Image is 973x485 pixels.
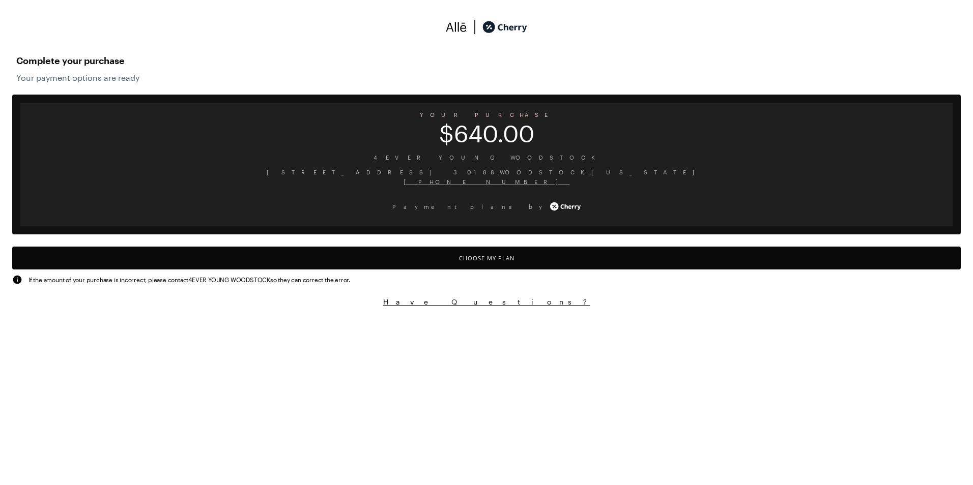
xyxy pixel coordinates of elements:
[28,275,350,284] span: If the amount of your purchase is incorrect, please contact 4EVER YOUNG WOODSTOCK so they can cor...
[467,19,482,35] img: svg%3e
[28,153,945,162] span: 4EVER YOUNG WOODSTOCK
[20,108,953,122] span: YOUR PURCHASE
[16,73,957,82] span: Your payment options are ready
[12,297,961,307] button: Have Questions?
[16,52,957,69] span: Complete your purchase
[28,167,945,177] span: [STREET_ADDRESS] 30188 , WOODSTOCK , [US_STATE]
[12,247,961,269] button: Choose My Plan
[20,127,953,140] span: $640.00
[550,199,581,214] img: cherry_white_logo-JPerc-yG.svg
[446,19,467,35] img: svg%3e
[28,177,945,187] span: [PHONE_NUMBER]
[482,19,527,35] img: cherry_black_logo-DrOE_MJI.svg
[12,275,22,285] img: svg%3e
[392,202,548,211] span: Payment plans by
